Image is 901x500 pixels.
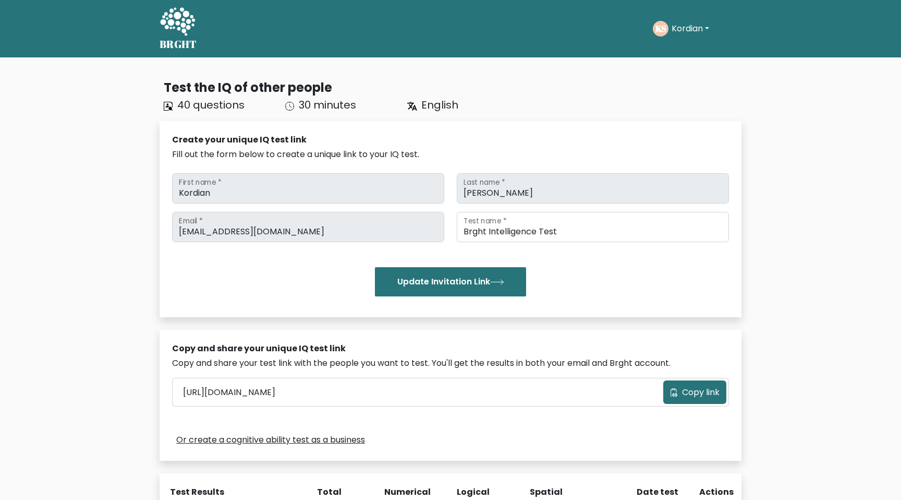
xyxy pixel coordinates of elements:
input: Test name [457,212,729,242]
div: Total [311,486,342,498]
button: Update Invitation Link [375,267,526,296]
button: Kordian [668,22,712,35]
span: English [421,98,458,112]
span: 40 questions [177,98,245,112]
div: Test the IQ of other people [164,78,741,97]
div: Date test [602,486,687,498]
div: Copy and share your test link with the people you want to test. You'll get the results in both yo... [172,357,729,370]
input: First name [172,173,444,204]
input: Last name [457,173,729,204]
h5: BRGHT [160,38,197,51]
text: KS [655,22,666,34]
div: Create your unique IQ test link [172,134,729,146]
div: Actions [699,486,735,498]
a: BRGHT [160,4,197,53]
div: Numerical [384,486,415,498]
span: 30 minutes [299,98,356,112]
button: Copy link [663,380,726,404]
div: Spatial [530,486,560,498]
input: Email [172,212,444,242]
a: Or create a cognitive ability test as a business [176,434,365,446]
div: Copy and share your unique IQ test link [172,342,729,355]
div: Fill out the form below to create a unique link to your IQ test. [172,148,729,161]
div: Test Results [170,486,299,498]
div: Logical [457,486,487,498]
span: Copy link [682,386,720,399]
